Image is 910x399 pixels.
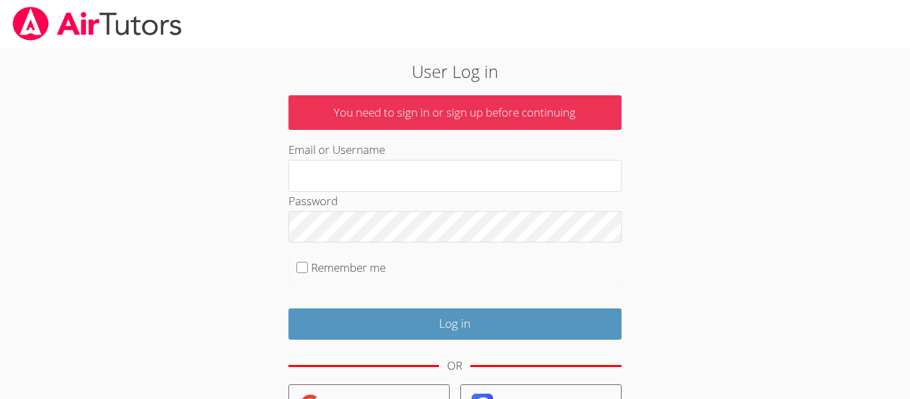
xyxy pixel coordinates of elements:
[288,95,622,131] p: You need to sign in or sign up before continuing
[288,142,385,157] label: Email or Username
[11,7,183,41] img: airtutors_banner-c4298cdbf04f3fff15de1276eac7730deb9818008684d7c2e4769d2f7ddbe033.png
[447,356,462,376] div: OR
[288,308,622,340] input: Log in
[288,193,338,208] label: Password
[209,59,701,84] h2: User Log in
[311,260,386,275] label: Remember me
